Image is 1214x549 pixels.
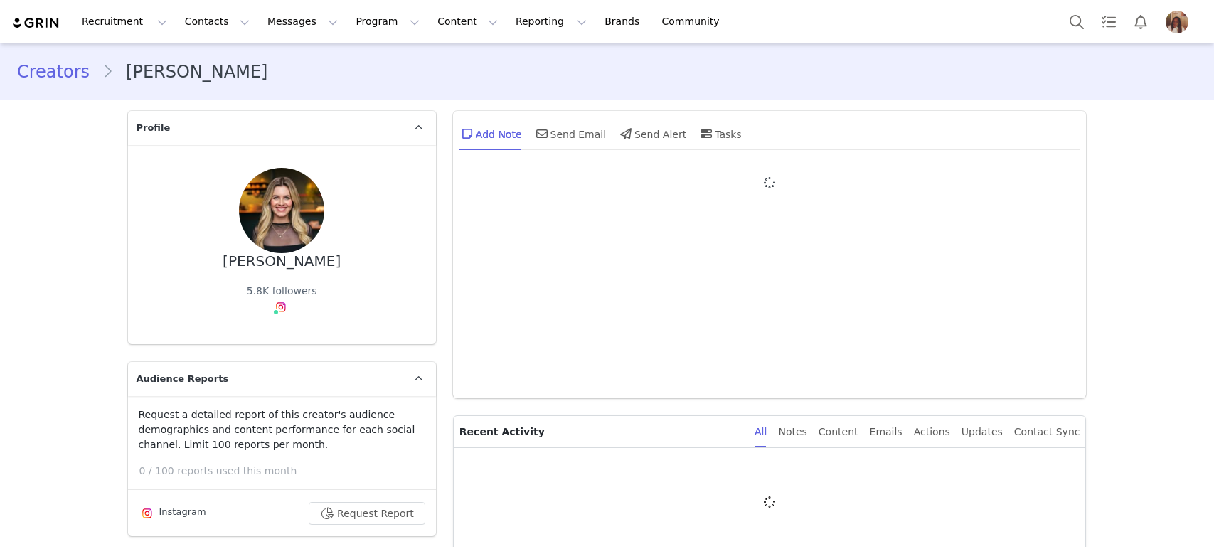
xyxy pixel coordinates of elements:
[962,416,1003,448] div: Updates
[755,416,767,448] div: All
[73,6,176,38] button: Recruitment
[914,416,950,448] div: Actions
[239,168,324,253] img: 7830e537-8a41-4186-b4ff-d69b37c17641.jpg
[309,502,425,525] button: Request Report
[347,6,428,38] button: Program
[1093,6,1124,38] a: Tasks
[1125,6,1156,38] button: Notifications
[819,416,858,448] div: Content
[429,6,506,38] button: Content
[259,6,346,38] button: Messages
[275,302,287,313] img: instagram.svg
[139,464,436,479] p: 0 / 100 reports used this month
[1014,416,1080,448] div: Contact Sync
[698,117,742,151] div: Tasks
[654,6,735,38] a: Community
[533,117,607,151] div: Send Email
[870,416,902,448] div: Emails
[176,6,258,38] button: Contacts
[137,372,229,386] span: Audience Reports
[1157,11,1203,33] button: Profile
[139,505,206,522] div: Instagram
[459,117,522,151] div: Add Note
[11,16,61,30] img: grin logo
[617,117,686,151] div: Send Alert
[142,508,153,519] img: instagram.svg
[1061,6,1092,38] button: Search
[137,121,171,135] span: Profile
[1166,11,1188,33] img: bff6f5da-c049-4168-bbdf-4e3ee95c1c62.png
[223,253,341,270] div: [PERSON_NAME]
[247,284,317,299] div: 5.8K followers
[778,416,806,448] div: Notes
[139,407,425,452] p: Request a detailed report of this creator's audience demographics and content performance for eac...
[596,6,652,38] a: Brands
[459,416,743,447] p: Recent Activity
[507,6,595,38] button: Reporting
[17,59,102,85] a: Creators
